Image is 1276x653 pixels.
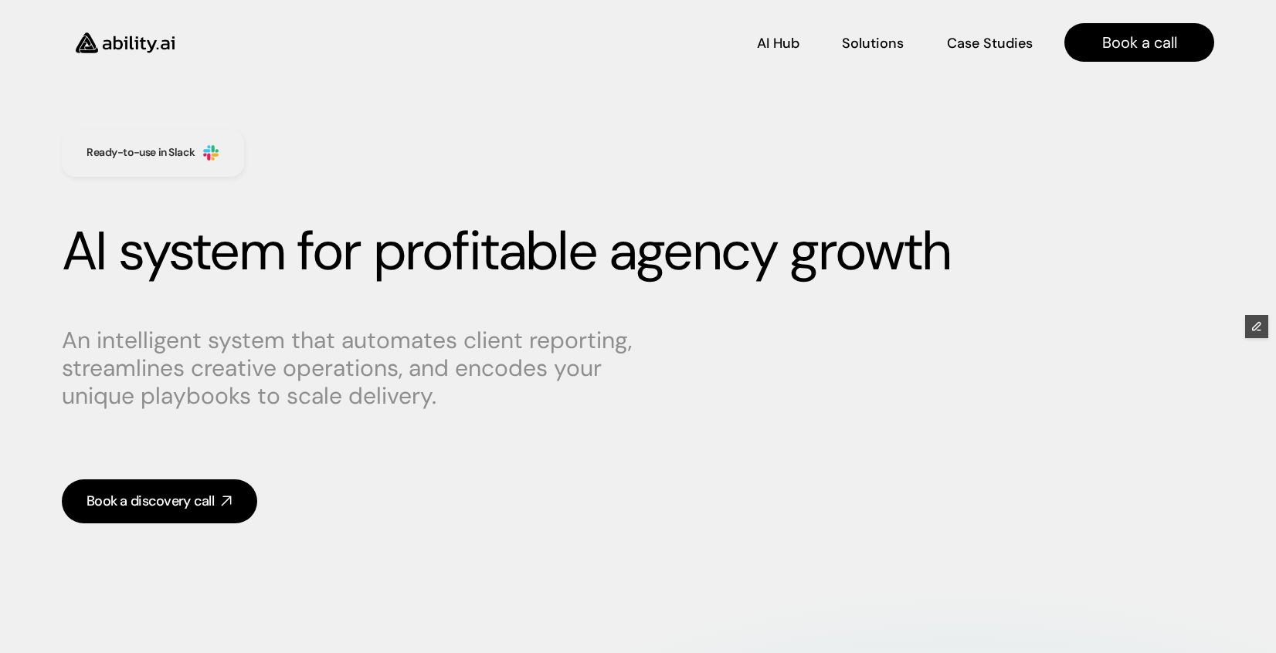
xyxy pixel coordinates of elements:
[1064,23,1214,62] a: Book a call
[757,29,799,56] a: AI Hub
[196,23,1214,62] nav: Main navigation
[1102,32,1177,53] p: Book a call
[842,29,904,56] a: Solutions
[947,34,1033,53] p: Case Studies
[62,479,257,523] a: Book a discovery call
[62,326,649,410] p: An intelligent system that automates client reporting, streamlines creative operations, and encod...
[87,145,195,161] h3: Ready-to-use in Slack
[757,34,799,53] p: AI Hub
[1245,315,1268,338] button: Edit Framer Content
[87,492,214,511] div: Book a discovery call
[842,34,904,53] p: Solutions
[62,219,1214,284] h1: AI system for profitable agency growth
[946,29,1033,56] a: Case Studies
